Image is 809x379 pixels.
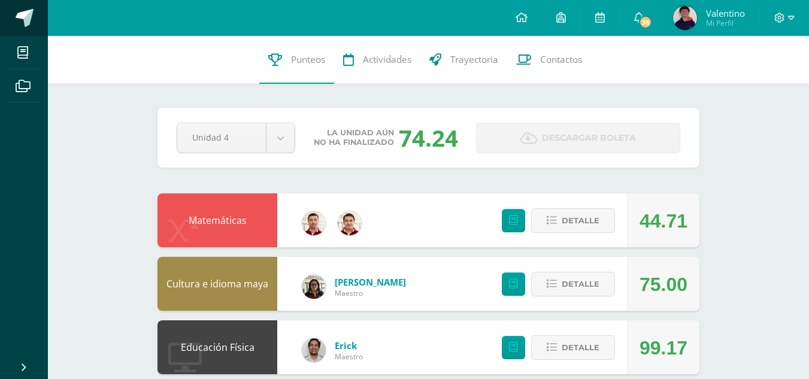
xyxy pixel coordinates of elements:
[363,53,411,66] span: Actividades
[562,210,599,232] span: Detalle
[338,211,362,235] img: 76b79572e868f347d82537b4f7bc2cf5.png
[157,257,277,311] div: Cultura e idioma maya
[157,193,277,247] div: Matemáticas
[192,123,251,151] span: Unidad 4
[157,320,277,374] div: Educación Física
[531,335,615,360] button: Detalle
[259,36,334,84] a: Punteos
[542,123,636,153] span: Descargar boleta
[639,16,652,29] span: 36
[302,338,326,362] img: 4e0900a1d9a69e7bb80937d985fefa87.png
[673,6,697,30] img: 7383fbd875ed3a81cc002658620bcc65.png
[540,53,582,66] span: Contactos
[562,273,599,295] span: Detalle
[335,288,406,298] span: Maestro
[706,7,745,19] span: Valentino
[335,351,363,362] span: Maestro
[706,18,745,28] span: Mi Perfil
[335,276,406,288] a: [PERSON_NAME]
[335,339,363,351] a: Erick
[640,321,687,375] div: 99.17
[531,272,615,296] button: Detalle
[314,128,394,147] span: La unidad aún no ha finalizado
[450,53,498,66] span: Trayectoria
[640,194,687,248] div: 44.71
[177,123,295,153] a: Unidad 4
[531,208,615,233] button: Detalle
[562,336,599,359] span: Detalle
[640,257,687,311] div: 75.00
[507,36,591,84] a: Contactos
[291,53,325,66] span: Punteos
[399,122,458,153] div: 74.24
[302,275,326,299] img: c64be9d0b6a0f58b034d7201874f2d94.png
[420,36,507,84] a: Trayectoria
[302,211,326,235] img: 8967023db232ea363fa53c906190b046.png
[334,36,420,84] a: Actividades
